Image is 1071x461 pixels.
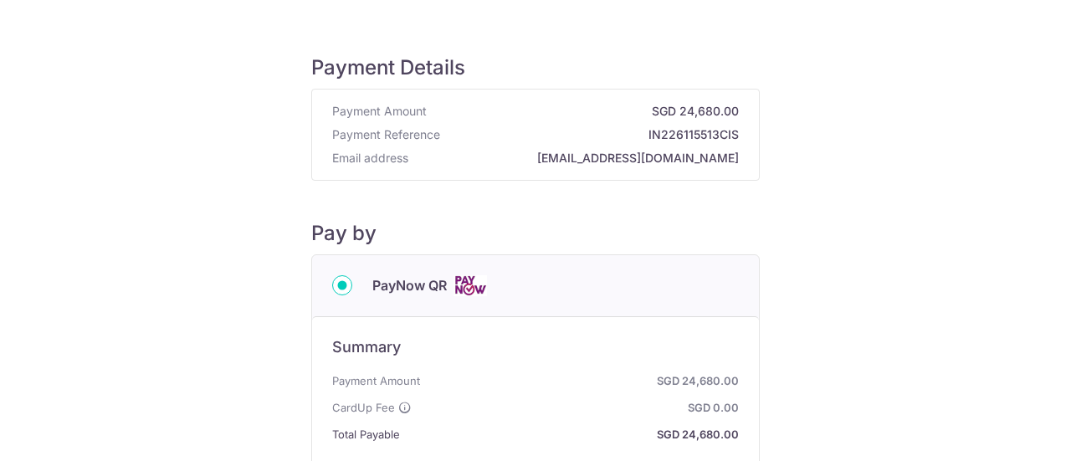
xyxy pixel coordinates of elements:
span: Payment Amount [332,371,420,391]
span: Payment Amount [332,103,427,120]
strong: SGD 24,680.00 [427,371,739,391]
span: CardUp Fee [332,397,395,417]
strong: SGD 0.00 [418,397,739,417]
img: Cards logo [454,275,487,296]
strong: IN226115513CIS [447,126,739,143]
span: Total Payable [332,424,400,444]
span: Email address [332,150,408,166]
span: Payment Reference [332,126,440,143]
strong: [EMAIL_ADDRESS][DOMAIN_NAME] [415,150,739,166]
div: PayNow QR Cards logo [332,275,739,296]
strong: SGD 24,680.00 [433,103,739,120]
h5: Payment Details [311,55,760,80]
h6: Summary [332,337,739,357]
span: PayNow QR [372,275,447,295]
strong: SGD 24,680.00 [407,424,739,444]
h5: Pay by [311,221,760,246]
